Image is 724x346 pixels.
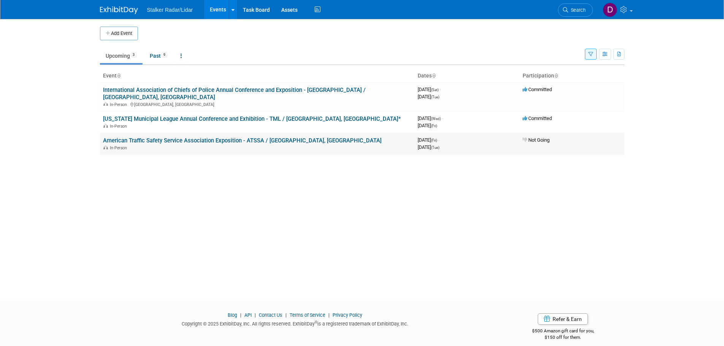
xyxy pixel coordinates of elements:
[538,313,588,325] a: Refer & Earn
[431,124,437,128] span: (Fri)
[110,102,129,107] span: In-Person
[431,117,441,121] span: (Wed)
[103,137,382,144] a: American Traffic Safety Service Association Exposition - ATSSA / [GEOGRAPHIC_DATA], [GEOGRAPHIC_D...
[244,312,252,318] a: API
[523,115,552,121] span: Committed
[144,49,173,63] a: Past9
[110,124,129,129] span: In-Person
[431,138,437,142] span: (Fri)
[431,145,439,150] span: (Tue)
[110,145,129,150] span: In-Person
[100,49,143,63] a: Upcoming3
[523,87,552,92] span: Committed
[523,137,550,143] span: Not Going
[415,70,520,82] th: Dates
[147,7,193,13] span: Stalker Radar/Lidar
[502,323,624,340] div: $500 Amazon gift card for you,
[418,94,439,100] span: [DATE]
[603,3,617,17] img: Don Horen
[431,88,439,92] span: (Sat)
[554,73,558,79] a: Sort by Participation Type
[103,115,401,122] a: [US_STATE] Municipal League Annual Conference and Exhibition - TML / [GEOGRAPHIC_DATA], [GEOGRAPH...
[290,312,325,318] a: Terms of Service
[333,312,362,318] a: Privacy Policy
[100,27,138,40] button: Add Event
[253,312,258,318] span: |
[117,73,120,79] a: Sort by Event Name
[130,52,137,58] span: 3
[238,312,243,318] span: |
[103,145,108,149] img: In-Person Event
[418,137,439,143] span: [DATE]
[259,312,282,318] a: Contact Us
[284,312,288,318] span: |
[103,87,366,101] a: International Association of Chiefs of Police Annual Conference and Exposition - [GEOGRAPHIC_DATA...
[100,6,138,14] img: ExhibitDay
[100,319,491,327] div: Copyright © 2025 ExhibitDay, Inc. All rights reserved. ExhibitDay is a registered trademark of Ex...
[418,123,437,128] span: [DATE]
[432,73,436,79] a: Sort by Start Date
[103,102,108,106] img: In-Person Event
[558,3,593,17] a: Search
[520,70,624,82] th: Participation
[228,312,237,318] a: Blog
[418,144,439,150] span: [DATE]
[315,320,317,324] sup: ®
[418,115,443,121] span: [DATE]
[438,137,439,143] span: -
[431,95,439,99] span: (Tue)
[568,7,586,13] span: Search
[103,124,108,128] img: In-Person Event
[103,101,412,107] div: [GEOGRAPHIC_DATA], [GEOGRAPHIC_DATA]
[442,115,443,121] span: -
[502,334,624,341] div: $150 off for them.
[161,52,168,58] span: 9
[440,87,441,92] span: -
[418,87,441,92] span: [DATE]
[326,312,331,318] span: |
[100,70,415,82] th: Event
